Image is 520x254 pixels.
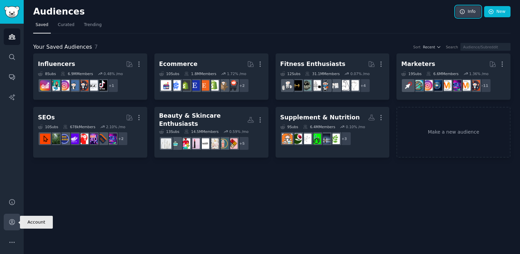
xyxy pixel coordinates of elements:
[170,138,181,149] img: Skincare_Addiction
[189,80,200,91] img: EtsySellers
[339,80,349,91] img: strength_training
[106,134,117,144] img: SEO
[58,22,74,28] span: Curated
[301,134,311,144] img: ScientificNutrition
[33,6,456,17] h2: Audiences
[337,132,351,146] div: + 3
[94,44,98,50] span: 7
[159,60,198,68] div: Ecommerce
[97,134,107,144] img: bigseo
[154,107,268,158] a: Beauty & Skincare Enthusiasts13Subs14.5MMembers0.59% /mo+5HaircareScienceHaircareSkincareAddictio...
[484,6,511,18] a: New
[329,80,340,91] img: loseit
[84,22,102,28] span: Trending
[432,80,442,91] img: digital_marketing
[280,60,346,68] div: Fitness Enthusiasts
[114,132,128,146] div: + 2
[161,138,171,149] img: SkincareAddictionUK
[451,80,461,91] img: SEO
[218,138,228,149] img: Haircare
[413,80,423,91] img: Affiliatemarketing
[470,80,480,91] img: socialmedia
[38,60,75,68] div: Influencers
[106,124,125,129] div: 2.10 % /mo
[396,107,511,158] a: Make a new audience
[218,80,228,91] img: dropship
[38,113,55,122] div: SEOs
[291,134,302,144] img: SupplementsReviews
[61,71,93,76] div: 6.9M Members
[87,80,98,91] img: BeautyGuruChatter
[78,134,88,144] img: TechSEO
[180,80,190,91] img: reviewmyshopify
[40,134,50,144] img: GoogleSearchConsole
[49,80,60,91] img: influencermarketing
[180,138,190,149] img: BeautyDE
[310,80,321,91] img: GYM
[87,134,98,144] img: SEO_Digital_Marketing
[280,124,298,129] div: 9 Sub s
[40,80,50,91] img: InstagramGrowthTips
[280,113,360,122] div: Supplement & Nutrition
[423,45,441,49] button: Recent
[413,45,421,49] div: Sort
[426,71,458,76] div: 6.6M Members
[161,80,171,91] img: ecommerce_growth
[422,80,433,91] img: InstagramMarketing
[282,80,292,91] img: weightroom
[199,80,209,91] img: Etsy
[303,124,335,129] div: 6.4M Members
[56,20,77,33] a: Curated
[33,43,92,51] span: Your Saved Audiences
[291,80,302,91] img: workout
[59,134,69,144] img: SEO_cases
[469,71,489,76] div: 1.36 % /mo
[227,80,238,91] img: ecommerce
[320,134,330,144] img: SupplementsUK
[460,80,471,91] img: marketing
[59,80,69,91] img: InstagramMarketing
[305,71,340,76] div: 31.1M Members
[280,71,301,76] div: 12 Sub s
[227,71,246,76] div: 1.72 % /mo
[38,124,58,129] div: 10 Sub s
[4,6,20,18] img: GummySearch logo
[350,71,370,76] div: 0.07 % /mo
[38,71,56,76] div: 8 Sub s
[460,43,511,51] input: Audience/Subreddit
[104,78,118,93] div: + 1
[229,129,248,134] div: 0.59 % /mo
[82,20,104,33] a: Trending
[97,80,107,91] img: tiktokgossip
[441,80,452,91] img: DigitalMarketing
[235,78,249,93] div: + 2
[33,107,147,158] a: SEOs10Subs678kMembers2.10% /mo+2SEObigseoSEO_Digital_MarketingTechSEOseogrowthSEO_casesLocal_SEOG...
[235,136,249,151] div: + 5
[301,80,311,91] img: GymMotivation
[401,71,421,76] div: 19 Sub s
[477,78,491,93] div: + 11
[189,138,200,149] img: beauty
[184,129,219,134] div: 14.5M Members
[320,80,330,91] img: Health
[356,78,370,93] div: + 4
[346,124,365,129] div: 0.10 % /mo
[63,124,95,129] div: 678k Members
[33,53,147,100] a: Influencers8Subs6.9MMembers0.48% /mo+1tiktokgossipBeautyGuruChattersocialmediaInstagramInstagramM...
[276,107,390,158] a: Supplement & Nutrition9Subs6.4MMembers0.10% /mo+3HolisticNutritionSupplementsUKNutrition_HealthyS...
[208,138,219,149] img: SkincareAddictionLux
[68,80,79,91] img: Instagram
[154,53,268,100] a: Ecommerce10Subs1.8MMembers1.72% /mo+2ecommercedropshipshopifyEtsyEtsySellersreviewmyshopifyecomme...
[423,45,435,49] span: Recent
[159,71,179,76] div: 10 Sub s
[199,138,209,149] img: acne
[33,20,51,33] a: Saved
[78,80,88,91] img: socialmedia
[184,71,216,76] div: 1.8M Members
[456,6,481,18] a: Info
[310,134,321,144] img: Nutrition_Healthy
[282,134,292,144] img: Supplements
[396,53,511,100] a: Marketers19Subs6.6MMembers1.36% /mo+11socialmediamarketingSEODigitalMarketingdigital_marketingIns...
[329,134,340,144] img: HolisticNutrition
[348,80,359,91] img: Fitness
